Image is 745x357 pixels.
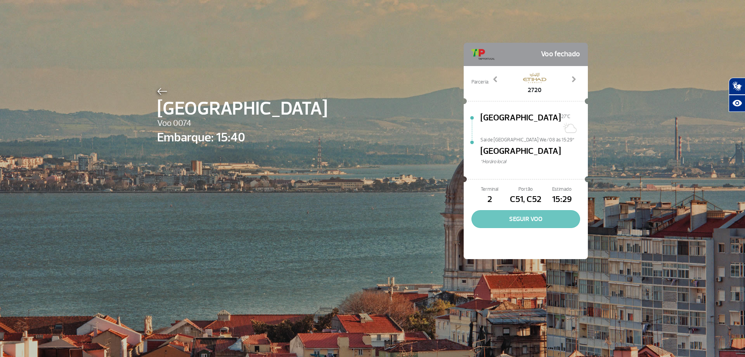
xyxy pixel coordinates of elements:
span: Embarque: 15:40 [157,128,327,147]
span: 15:29 [544,193,580,206]
span: [GEOGRAPHIC_DATA] [480,145,561,158]
span: Terminal [471,186,508,193]
span: [GEOGRAPHIC_DATA] [480,111,561,136]
span: Parceria: [471,78,489,86]
span: 2720 [523,85,546,95]
button: Abrir recursos assistivos. [729,95,745,112]
div: Plugin de acessibilidade da Hand Talk. [729,78,745,112]
img: Sol com muitas nuvens [561,120,577,136]
span: *Horáro local [480,158,588,165]
span: [GEOGRAPHIC_DATA] [157,95,327,123]
span: Portão [508,186,544,193]
span: C51, C52 [508,193,544,206]
button: Abrir tradutor de língua de sinais. [729,78,745,95]
button: SEGUIR VOO [471,210,580,228]
span: 2 [471,193,508,206]
span: Voo 0074 [157,117,327,130]
span: Estimado [544,186,580,193]
span: 27°C [561,113,570,120]
span: Voo fechado [541,47,580,62]
span: Sai de [GEOGRAPHIC_DATA] We/08 às 15:29* [480,136,588,142]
